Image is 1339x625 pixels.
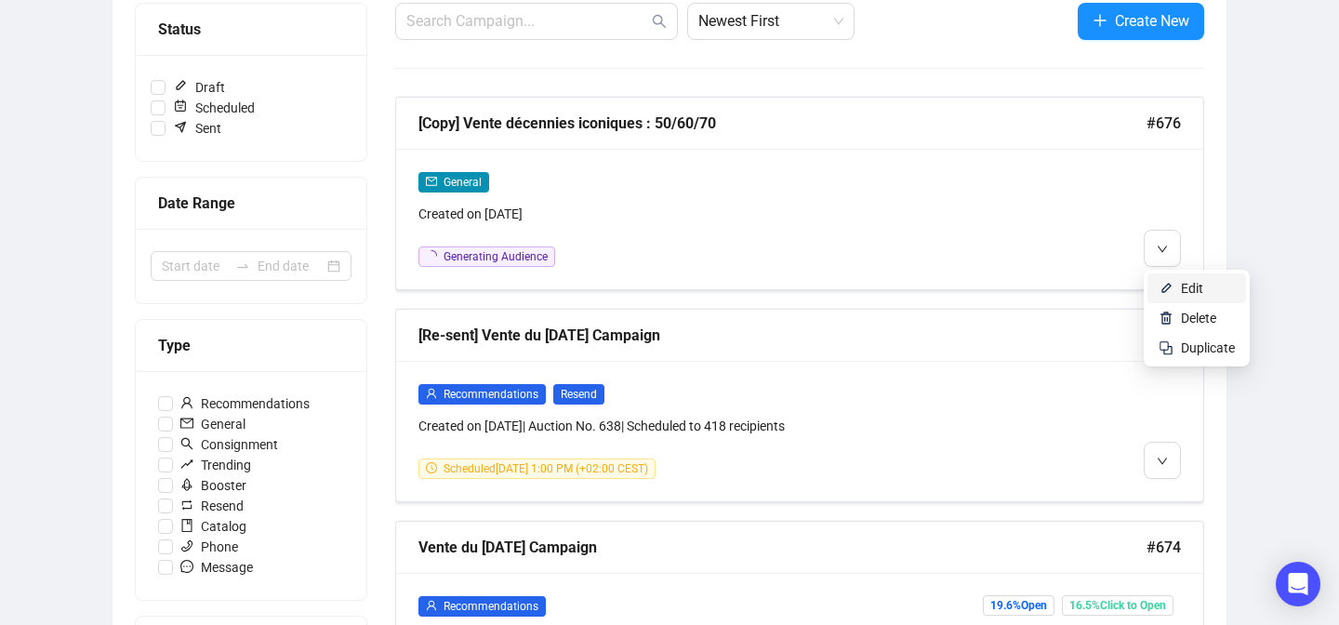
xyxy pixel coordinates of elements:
span: mail [180,417,193,430]
span: user [426,388,437,399]
span: Duplicate [1181,340,1235,355]
img: svg+xml;base64,PHN2ZyB4bWxucz0iaHR0cDovL3d3dy53My5vcmcvMjAwMC9zdmciIHhtbG5zOnhsaW5rPSJodHRwOi8vd3... [1159,311,1173,326]
span: Consignment [173,434,285,455]
span: rise [180,458,193,471]
span: Delete [1181,311,1216,326]
a: [Re-sent] Vente du [DATE] Campaign#675userRecommendationsResendCreated on [DATE]| Auction No. 638... [395,309,1204,502]
span: Recommendations [173,393,317,414]
span: Recommendations [444,600,538,613]
div: Date Range [158,192,344,215]
span: Scheduled [DATE] 1:00 PM (+02:00 CEST) [444,462,648,475]
span: message [180,560,193,573]
a: [Copy] Vente décennies iconiques : 50/60/70#676mailGeneralCreated on [DATE]loadingGenerating Audi... [395,97,1204,290]
span: retweet [180,499,193,512]
img: svg+xml;base64,PHN2ZyB4bWxucz0iaHR0cDovL3d3dy53My5vcmcvMjAwMC9zdmciIHdpZHRoPSIyNCIgaGVpZ2h0PSIyNC... [1159,340,1173,355]
span: Catalog [173,516,254,537]
span: Newest First [698,4,843,39]
span: Resend [173,496,251,516]
span: General [173,414,253,434]
span: plus [1093,13,1107,28]
span: phone [180,539,193,552]
span: General [444,176,482,189]
div: Type [158,334,344,357]
span: Resend [553,384,604,405]
span: mail [426,176,437,187]
div: Created on [DATE] [418,204,988,224]
span: Create New [1115,9,1189,33]
div: [Copy] Vente décennies iconiques : 50/60/70 [418,112,1147,135]
span: book [180,519,193,532]
span: Edit [1181,281,1203,296]
span: Booster [173,475,254,496]
span: rocket [180,478,193,491]
span: down [1157,456,1168,467]
input: Search Campaign... [406,10,648,33]
span: search [652,14,667,29]
input: Start date [162,256,228,276]
span: Scheduled [166,98,262,118]
div: Created on [DATE] | Auction No. 638 | Scheduled to 418 recipients [418,416,988,436]
span: user [426,600,437,611]
span: down [1157,244,1168,255]
span: clock-circle [426,462,437,473]
span: loading [425,250,437,262]
div: Vente du [DATE] Campaign [418,536,1147,559]
span: search [180,437,193,450]
span: Trending [173,455,259,475]
span: #676 [1147,112,1181,135]
span: swap-right [235,259,250,273]
span: Generating Audience [444,250,548,263]
span: #674 [1147,536,1181,559]
div: [Re-sent] Vente du [DATE] Campaign [418,324,1147,347]
span: 19.6% Open [983,595,1054,616]
span: Message [173,557,260,578]
input: End date [258,256,324,276]
span: Recommendations [444,388,538,401]
span: Sent [166,118,229,139]
span: user [180,396,193,409]
span: Draft [166,77,232,98]
div: Open Intercom Messenger [1276,562,1320,606]
div: Status [158,18,344,41]
span: to [235,259,250,273]
img: svg+xml;base64,PHN2ZyB4bWxucz0iaHR0cDovL3d3dy53My5vcmcvMjAwMC9zdmciIHhtbG5zOnhsaW5rPSJodHRwOi8vd3... [1159,281,1173,296]
button: Create New [1078,3,1204,40]
span: 16.5% Click to Open [1062,595,1173,616]
span: Phone [173,537,245,557]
